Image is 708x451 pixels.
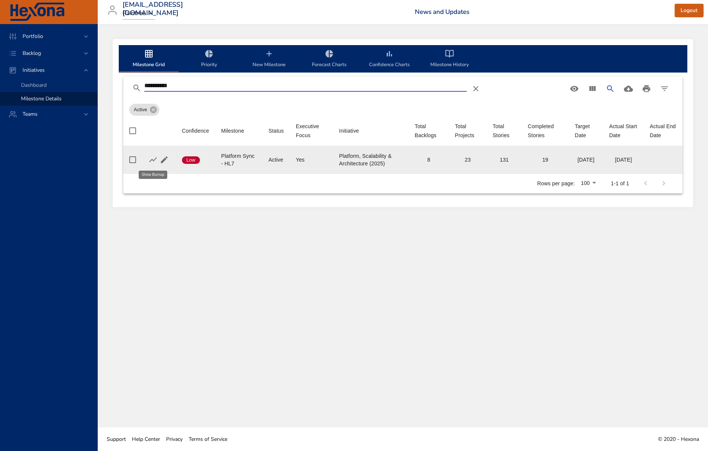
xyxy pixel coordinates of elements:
span: Milestone [221,126,256,135]
span: Logout [681,6,697,15]
span: Privacy [166,436,183,443]
div: [DATE] [575,156,597,163]
a: News and Updates [415,8,469,16]
span: Help Center [132,436,160,443]
span: New Milestone [244,49,295,69]
div: Total Backlogs [415,122,443,140]
span: Milestone Grid [123,49,174,69]
span: Priority [183,49,234,69]
div: Actual Start Date [609,122,638,140]
button: Print [637,80,655,98]
span: Confidence Charts [364,49,415,69]
div: Sort [493,122,516,140]
a: Terms of Service [186,431,230,448]
div: Sort [455,122,481,140]
span: Low [182,157,200,163]
div: Sort [339,126,359,135]
div: Raintree [123,8,155,20]
span: Milestone History [424,49,475,69]
div: Active [129,104,159,116]
span: Initiatives [17,67,51,74]
span: Backlog [17,50,47,57]
div: Initiative [339,126,359,135]
div: Yes [296,156,327,163]
button: Search [601,80,619,98]
div: 8 [415,156,443,163]
span: Forecast Charts [304,49,355,69]
h3: [EMAIL_ADDRESS][DOMAIN_NAME] [123,1,183,17]
span: Teams [17,110,44,118]
div: 100 [578,178,599,189]
div: Confidence [182,126,209,135]
div: Total Projects [455,122,481,140]
div: Sort [415,122,443,140]
div: Target Date [575,122,597,140]
button: Logout [675,4,703,18]
div: Sort [650,122,676,140]
div: Actual End Date [650,122,676,140]
button: Edit Milestone Details [159,154,170,165]
span: Terms of Service [189,436,227,443]
div: Completed Stories [528,122,563,140]
div: Platform Sync - HL7 [221,152,256,167]
div: Table Toolbar [123,77,682,101]
div: Executive Focus [296,122,327,140]
div: Milestone [221,126,244,135]
div: Sort [575,122,597,140]
div: 19 [528,156,563,163]
a: Help Center [129,431,163,448]
button: Filter Table [655,80,673,98]
div: Platform, Scalability & Architecture (2025) [339,152,402,167]
button: Download CSV [619,80,637,98]
span: Dashboard [21,82,47,89]
div: 23 [455,156,481,163]
a: Support [104,431,129,448]
div: Sort [221,126,244,135]
div: Sort [609,122,638,140]
div: milestone-tabs [119,45,687,72]
div: [DATE] [609,156,638,163]
p: Rows per page: [537,180,575,187]
button: Standard Views [565,80,583,98]
div: Sort [268,126,284,135]
div: 131 [493,156,516,163]
span: Active [129,106,151,114]
div: Sort [296,122,327,140]
span: © 2020 - Hexona [658,436,699,443]
div: Sort [182,126,209,135]
input: Search [144,80,467,92]
span: Support [107,436,126,443]
a: Privacy [163,431,186,448]
p: 1-1 of 1 [611,180,629,187]
button: View Columns [583,80,601,98]
img: Hexona [9,3,65,21]
div: Status [268,126,284,135]
div: Total Stories [493,122,516,140]
span: Milestone Details [21,95,62,102]
div: Active [268,156,284,163]
span: Portfolio [17,33,49,40]
div: Sort [528,122,563,140]
span: Initiative [339,126,402,135]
